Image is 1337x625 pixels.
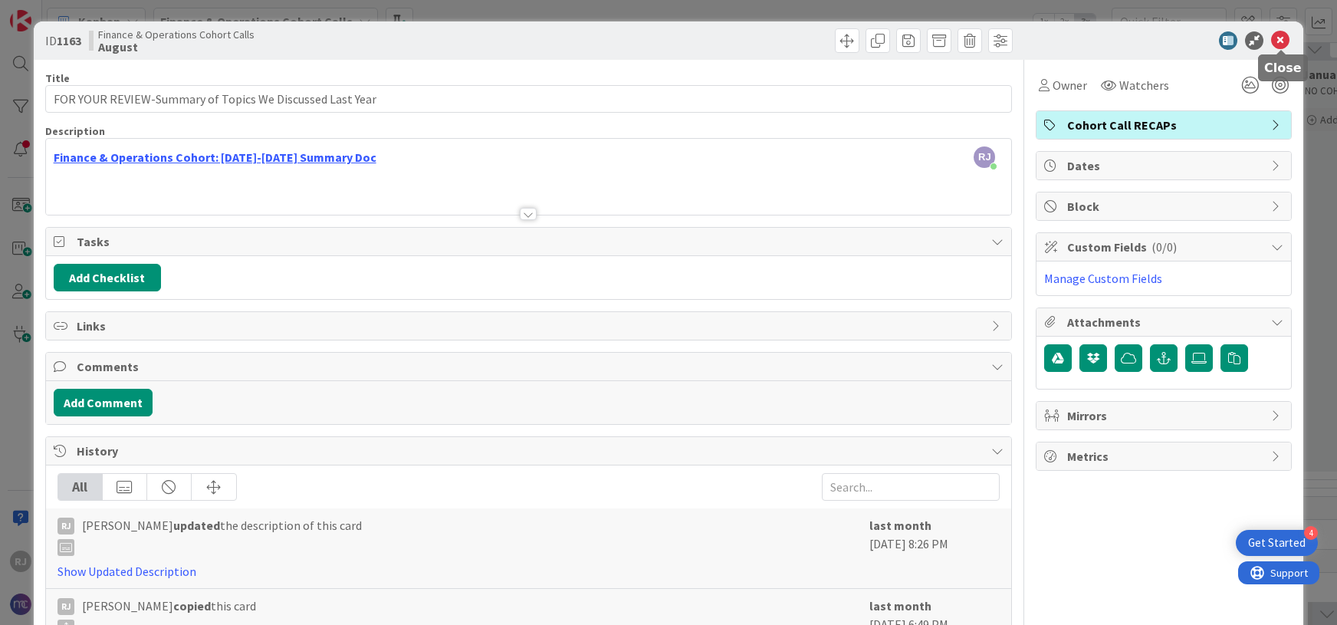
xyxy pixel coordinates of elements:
span: Attachments [1067,313,1263,331]
span: Custom Fields [1067,238,1263,256]
div: Get Started [1248,535,1306,551]
span: [PERSON_NAME] the description of this card [82,516,362,556]
b: last month [869,518,931,533]
span: RJ [974,146,995,168]
a: Manage Custom Fields [1044,271,1162,286]
b: 1163 [57,33,81,48]
span: Support [32,2,70,21]
div: 4 [1304,526,1318,540]
span: Metrics [1067,447,1263,465]
span: Watchers [1119,76,1169,94]
span: Comments [77,357,984,376]
span: Dates [1067,156,1263,175]
input: Search... [822,473,1000,501]
b: updated [173,518,220,533]
span: Finance & Operations Cohort Calls [98,28,255,41]
b: August [98,41,255,53]
span: Block [1067,197,1263,215]
div: RJ [57,518,74,535]
b: copied [173,598,211,613]
span: Owner [1053,76,1087,94]
span: History [77,442,984,460]
span: Cohort Call RECAPs [1067,116,1263,134]
button: Add Checklist [54,264,161,291]
a: Show Updated Description [57,564,196,579]
button: Add Comment [54,389,153,416]
span: Description [45,124,105,138]
label: Title [45,71,70,85]
div: All [58,474,103,500]
span: Tasks [77,232,984,251]
span: Links [77,317,984,335]
input: type card name here... [45,85,1013,113]
a: Finance & Operations Cohort: [DATE]-[DATE] Summary Doc [54,150,376,165]
span: ID [45,31,81,50]
span: ( 0/0 ) [1151,239,1177,255]
div: RJ [57,598,74,615]
div: [DATE] 8:26 PM [869,516,1000,581]
b: last month [869,598,931,613]
h5: Close [1264,61,1302,75]
span: Mirrors [1067,406,1263,425]
div: Open Get Started checklist, remaining modules: 4 [1236,530,1318,556]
